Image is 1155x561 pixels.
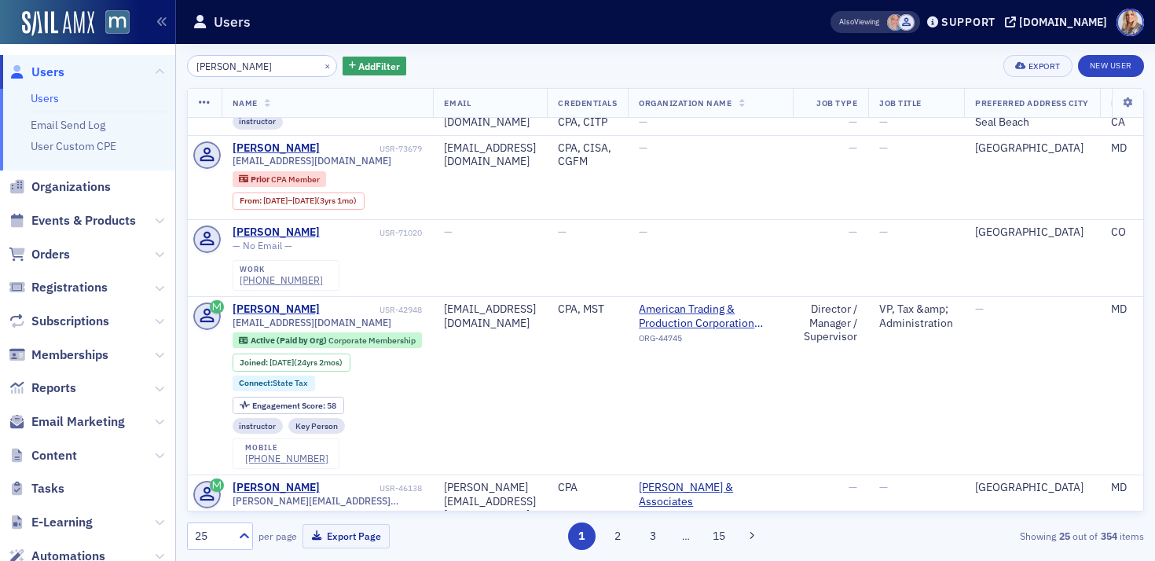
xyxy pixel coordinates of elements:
[322,305,422,315] div: USR-42948
[639,481,782,508] span: Springer Lawson & Associates
[233,225,320,240] div: [PERSON_NAME]
[879,225,888,239] span: —
[444,225,453,239] span: —
[252,400,327,411] span: Engagement Score :
[321,58,335,72] button: ×
[9,447,77,464] a: Content
[898,14,915,31] span: Justin Chase
[22,11,94,36] img: SailAMX
[639,481,782,508] a: [PERSON_NAME] & Associates
[31,139,116,153] a: User Custom CPE
[879,141,888,155] span: —
[263,195,288,206] span: [DATE]
[233,114,284,130] div: instructor
[245,443,328,453] div: mobile
[240,274,323,286] a: [PHONE_NUMBER]
[233,495,423,507] span: [PERSON_NAME][EMAIL_ADDRESS][DOMAIN_NAME]
[706,522,733,550] button: 15
[31,313,109,330] span: Subscriptions
[836,529,1144,543] div: Showing out of items
[105,10,130,35] img: SailAMX
[9,413,125,431] a: Email Marketing
[322,228,422,238] div: USR-71020
[816,97,857,108] span: Job Type
[975,141,1089,156] div: [GEOGRAPHIC_DATA]
[558,115,617,130] div: CPA, CITP
[1056,529,1072,543] strong: 25
[839,16,879,27] span: Viewing
[233,397,344,414] div: Engagement Score: 58
[444,481,536,522] div: [PERSON_NAME][EMAIL_ADDRESS][DOMAIN_NAME]
[31,246,70,263] span: Orders
[879,97,922,108] span: Job Title
[240,357,269,368] span: Joined :
[849,141,857,155] span: —
[31,346,108,364] span: Memberships
[233,332,423,348] div: Active (Paid by Org): Active (Paid by Org): Corporate Membership
[879,302,953,330] div: VP, Tax &amp; Administration
[214,13,251,31] h1: Users
[31,64,64,81] span: Users
[31,413,125,431] span: Email Marketing
[975,115,1089,130] div: Seal Beach
[9,212,136,229] a: Events & Products
[640,522,667,550] button: 3
[975,225,1089,240] div: [GEOGRAPHIC_DATA]
[31,118,105,132] a: Email Send Log
[558,141,617,169] div: CPA, CISA, CGFM
[322,483,422,493] div: USR-46138
[269,357,343,368] div: (24yrs 2mos)
[444,141,536,169] div: [EMAIL_ADDRESS][DOMAIN_NAME]
[233,418,284,434] div: instructor
[1005,16,1113,27] button: [DOMAIN_NAME]
[263,196,357,206] div: – (3yrs 1mo)
[31,447,77,464] span: Content
[31,514,93,531] span: E-Learning
[233,155,391,167] span: [EMAIL_ADDRESS][DOMAIN_NAME]
[31,480,64,497] span: Tasks
[639,302,782,330] span: American Trading & Production Corporation (Baltimore, MD)
[288,418,345,434] div: Key Person
[603,522,631,550] button: 2
[31,91,59,105] a: Users
[240,265,323,274] div: work
[887,14,904,31] span: Dee Sullivan
[258,529,297,543] label: per page
[879,115,888,129] span: —
[568,522,596,550] button: 1
[233,171,327,187] div: Prior: Prior: CPA Member
[233,317,391,328] span: [EMAIL_ADDRESS][DOMAIN_NAME]
[444,302,536,330] div: [EMAIL_ADDRESS][DOMAIN_NAME]
[94,10,130,37] a: View Homepage
[31,178,111,196] span: Organizations
[9,346,108,364] a: Memberships
[239,174,319,184] a: Prior CPA Member
[292,195,317,206] span: [DATE]
[1078,55,1144,77] a: New User
[9,246,70,263] a: Orders
[879,480,888,494] span: —
[639,225,647,239] span: —
[9,379,76,397] a: Reports
[849,115,857,129] span: —
[343,57,407,76] button: AddFilter
[9,313,109,330] a: Subscriptions
[269,357,294,368] span: [DATE]
[233,240,292,251] span: — No Email —
[195,528,229,544] div: 25
[233,302,320,317] a: [PERSON_NAME]
[233,141,320,156] a: [PERSON_NAME]
[558,302,617,317] div: CPA, MST
[328,335,416,346] span: Corporate Membership
[639,115,647,129] span: —
[9,178,111,196] a: Organizations
[9,279,108,296] a: Registrations
[975,481,1089,495] div: [GEOGRAPHIC_DATA]
[31,212,136,229] span: Events & Products
[245,453,328,464] a: [PHONE_NUMBER]
[233,354,350,371] div: Joined: 2001-06-08 00:00:00
[639,97,731,108] span: Organization Name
